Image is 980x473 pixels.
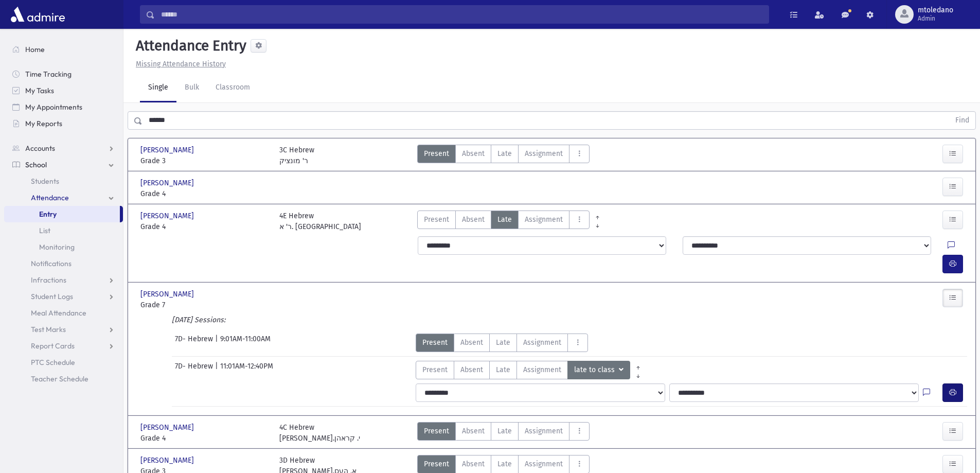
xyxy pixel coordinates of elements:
[496,337,510,348] span: Late
[497,459,512,469] span: Late
[136,60,226,68] u: Missing Attendance History
[497,214,512,225] span: Late
[175,361,215,379] span: 7D- Hebrew
[31,374,88,383] span: Teacher Schedule
[140,433,269,444] span: Grade 4
[279,211,361,232] div: 4E Hebrew ר' א. [GEOGRAPHIC_DATA]
[4,41,123,58] a: Home
[422,364,448,375] span: Present
[4,288,123,305] a: Student Logs
[220,334,271,352] span: 9:01AM-11:00AM
[918,14,953,23] span: Admin
[424,459,449,469] span: Present
[4,189,123,206] a: Attendance
[567,361,630,379] button: late to class
[140,145,196,155] span: [PERSON_NAME]
[279,145,314,166] div: 3C Hebrew ר' מונציק
[25,160,47,169] span: School
[949,112,975,129] button: Find
[140,155,269,166] span: Grade 3
[497,426,512,436] span: Late
[140,178,196,188] span: [PERSON_NAME]
[4,66,123,82] a: Time Tracking
[4,305,123,321] a: Meal Attendance
[4,239,123,255] a: Monitoring
[525,214,563,225] span: Assignment
[523,364,561,375] span: Assignment
[279,422,360,444] div: 4C Hebrew [PERSON_NAME].י. קראהן
[140,188,269,199] span: Grade 4
[4,222,123,239] a: List
[25,45,45,54] span: Home
[25,86,54,95] span: My Tasks
[31,177,59,186] span: Students
[460,337,483,348] span: Absent
[25,102,82,112] span: My Appointments
[4,354,123,371] a: PTC Schedule
[574,364,617,376] span: late to class
[207,74,258,102] a: Classroom
[220,361,273,379] span: 11:01AM-12:40PM
[525,148,563,159] span: Assignment
[25,119,62,128] span: My Reports
[4,255,123,272] a: Notifications
[462,459,485,469] span: Absent
[140,74,176,102] a: Single
[4,272,123,288] a: Infractions
[525,426,563,436] span: Assignment
[140,221,269,232] span: Grade 4
[25,144,55,153] span: Accounts
[31,358,75,367] span: PTC Schedule
[462,148,485,159] span: Absent
[25,69,72,79] span: Time Tracking
[4,99,123,115] a: My Appointments
[176,74,207,102] a: Bulk
[630,361,646,369] a: All Prior
[39,242,75,252] span: Monitoring
[31,308,86,318] span: Meal Attendance
[462,426,485,436] span: Absent
[8,4,67,25] img: AdmirePro
[4,173,123,189] a: Students
[422,337,448,348] span: Present
[140,211,196,221] span: [PERSON_NAME]
[4,82,123,99] a: My Tasks
[31,259,72,268] span: Notifications
[462,214,485,225] span: Absent
[497,148,512,159] span: Late
[424,148,449,159] span: Present
[4,338,123,354] a: Report Cards
[172,316,225,324] i: [DATE] Sessions:
[416,334,588,352] div: AttTypes
[416,361,646,379] div: AttTypes
[215,334,220,352] span: |
[417,211,590,232] div: AttTypes
[39,226,50,235] span: List
[417,145,590,166] div: AttTypes
[31,292,73,301] span: Student Logs
[140,289,196,300] span: [PERSON_NAME]
[132,60,226,68] a: Missing Attendance History
[155,5,769,24] input: Search
[424,214,449,225] span: Present
[31,341,75,351] span: Report Cards
[417,422,590,444] div: AttTypes
[175,334,215,352] span: 7D- Hebrew
[140,300,269,310] span: Grade 7
[4,115,123,132] a: My Reports
[630,369,646,377] a: All Later
[4,140,123,156] a: Accounts
[4,371,123,387] a: Teacher Schedule
[31,275,66,285] span: Infractions
[460,364,483,375] span: Absent
[4,156,123,173] a: School
[31,193,69,202] span: Attendance
[496,364,510,375] span: Late
[39,209,57,219] span: Entry
[132,37,246,55] h5: Attendance Entry
[4,206,120,222] a: Entry
[31,325,66,334] span: Test Marks
[424,426,449,436] span: Present
[215,361,220,379] span: |
[140,455,196,466] span: [PERSON_NAME]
